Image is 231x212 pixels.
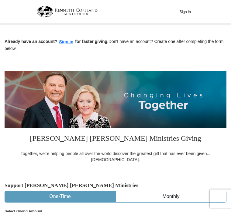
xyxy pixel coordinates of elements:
[57,38,75,45] button: Sign in
[176,7,194,16] button: Sign In
[5,128,226,150] h3: [PERSON_NAME] [PERSON_NAME] Ministries Giving
[5,191,115,202] button: One-Time
[5,39,109,44] strong: Already have an account? for faster giving.
[5,150,226,163] div: Together, we're helping people all over the world discover the greatest gift that has ever been g...
[5,38,226,51] p: Don't have an account? Create one after completing the form below.
[5,182,226,189] h5: Support [PERSON_NAME] [PERSON_NAME] Ministries
[37,6,98,17] img: kcm-header-logo.svg
[116,191,226,202] button: Monthly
